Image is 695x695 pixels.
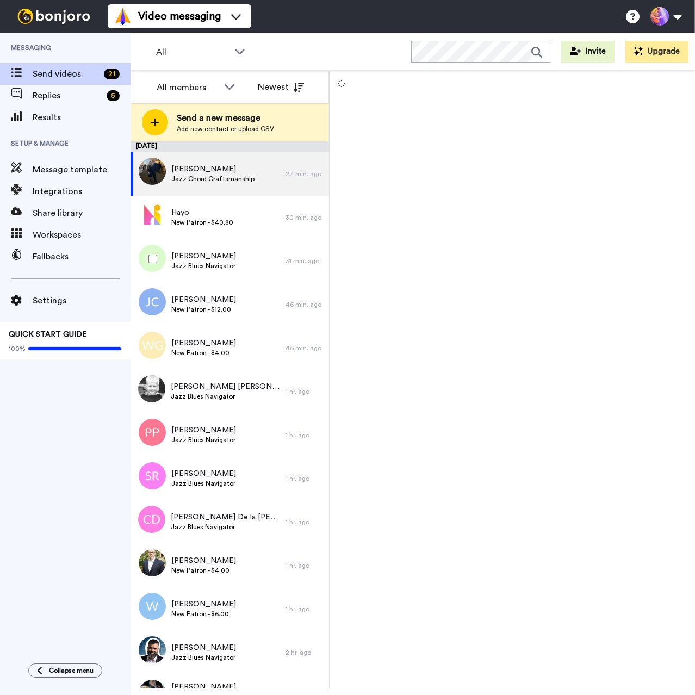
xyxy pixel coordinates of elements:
div: 21 [104,69,120,79]
img: pp.png [139,419,166,446]
span: Workspaces [33,228,131,241]
span: Jazz Blues Navigator [171,653,236,662]
span: Replies [33,89,102,102]
img: bj-logo-header-white.svg [13,9,95,24]
span: Fallbacks [33,250,131,263]
div: All members [157,81,219,94]
div: 46 min. ago [286,300,324,309]
span: [PERSON_NAME] [171,164,255,175]
div: 27 min. ago [286,170,324,178]
span: All [156,46,229,59]
div: 1 hr. ago [286,605,324,613]
span: New Patron - $6.00 [171,610,236,618]
img: cd.png [138,506,165,533]
span: 100% [9,344,26,353]
span: Video messaging [138,9,221,24]
div: 1 hr. ago [286,474,324,483]
span: Message template [33,163,131,176]
span: Jazz Blues Navigator [171,436,236,444]
span: Share library [33,207,131,220]
div: 46 min. ago [286,344,324,352]
img: jc.png [139,288,166,315]
div: 1 hr. ago [286,518,324,526]
img: 467ce355-525c-40bb-be6e-9c18577d1230.jpg [139,158,166,185]
span: [PERSON_NAME] [171,555,236,566]
span: Jazz Chord Craftsmanship [171,175,255,183]
span: QUICK START GUIDE [9,331,87,338]
span: Results [33,111,131,124]
img: wg.png [139,332,166,359]
img: w.png [139,593,166,620]
span: Settings [33,294,131,307]
img: 27cabea3-4ea6-4357-9a8a-b9b2ea8cc8c9.jpg [139,201,166,228]
button: Newest [250,76,312,98]
span: [PERSON_NAME] [171,599,236,610]
span: New Patron - $40.80 [171,218,233,227]
span: New Patron - $4.00 [171,566,236,575]
button: Upgrade [625,41,688,63]
span: [PERSON_NAME] De la [PERSON_NAME] [171,512,280,523]
span: Send videos [33,67,100,80]
span: Jazz Blues Navigator [171,262,236,270]
button: Invite [561,41,615,63]
span: Jazz Blues Navigator [171,392,280,401]
div: 30 min. ago [286,213,324,222]
span: Add new contact or upload CSV [177,125,274,133]
button: Collapse menu [28,663,102,678]
div: [DATE] [131,141,329,152]
span: Send a new message [177,111,274,125]
span: Collapse menu [49,666,94,675]
span: [PERSON_NAME] [171,425,236,436]
span: [PERSON_NAME] [171,681,236,692]
img: cf4ce21d-b9a5-4fa5-a4fc-7eacf4f20a77.jpeg [138,375,165,402]
span: [PERSON_NAME] [171,642,236,653]
img: 674fa2a0-3687-4ddf-a795-f814474ada4d.jpg [139,549,166,576]
div: 31 min. ago [286,257,324,265]
span: Integrations [33,185,131,198]
div: 1 hr. ago [286,561,324,570]
span: [PERSON_NAME] [171,338,236,349]
img: eab64e40-ca4d-4863-887d-0abb87a46e99.jpg [139,636,166,663]
img: vm-color.svg [114,8,132,25]
span: New Patron - $12.00 [171,305,236,314]
div: 2 hr. ago [286,648,324,657]
span: New Patron - $4.00 [171,349,236,357]
span: [PERSON_NAME] [171,294,236,305]
span: Jazz Blues Navigator [171,479,236,488]
img: sr.png [139,462,166,489]
span: [PERSON_NAME] [171,251,236,262]
span: [PERSON_NAME] [PERSON_NAME] [171,381,280,392]
div: 1 hr. ago [286,431,324,439]
span: Hayo [171,207,233,218]
span: Jazz Blues Navigator [171,523,280,531]
div: 5 [107,90,120,101]
div: 1 hr. ago [286,387,324,396]
span: [PERSON_NAME] [171,468,236,479]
